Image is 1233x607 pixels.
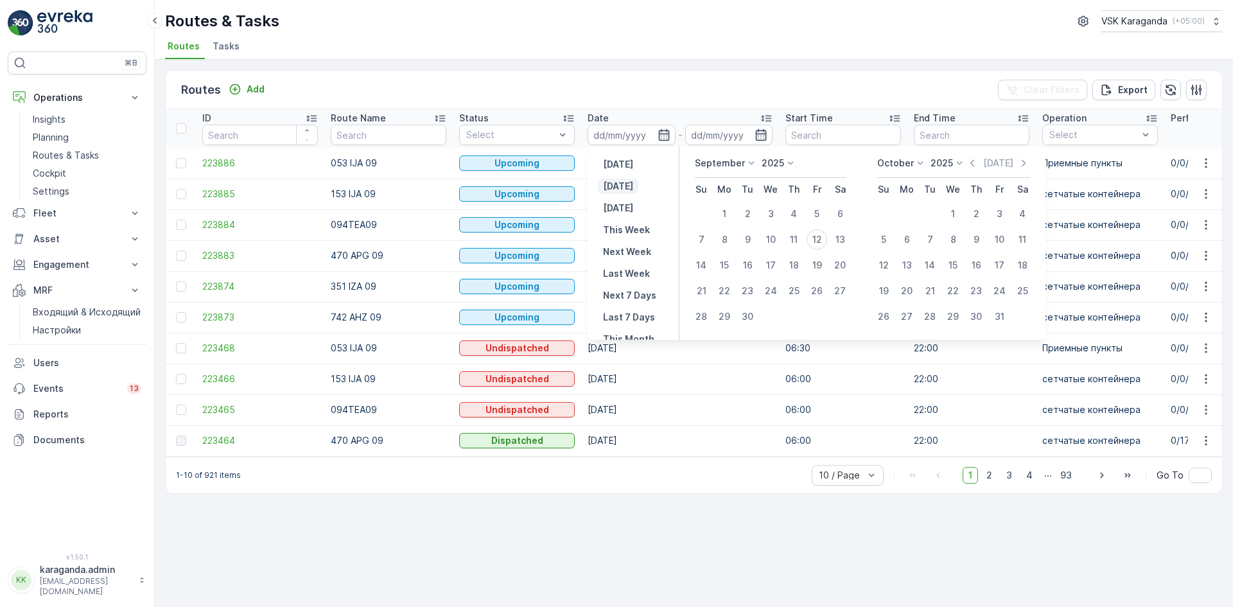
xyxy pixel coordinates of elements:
div: 10 [989,229,1010,250]
a: 223468 [202,342,318,355]
p: Приемные пункты [1042,157,1158,170]
div: 6 [896,229,917,250]
p: Status [459,112,489,125]
span: Go To [1157,469,1184,482]
span: 223885 [202,188,318,200]
span: 93 [1054,467,1078,484]
p: Asset [33,233,121,245]
input: Search [202,125,318,145]
div: 20 [830,255,850,276]
a: Настройки [28,321,146,339]
th: Tuesday [918,178,941,201]
div: 14 [920,255,940,276]
td: [DATE] [581,148,779,179]
button: Last 7 Days [598,310,660,325]
button: MRF [8,277,146,303]
button: Clear Filters [998,80,1087,100]
p: Upcoming [494,157,539,170]
a: 223883 [202,249,318,262]
p: 2025 [762,157,784,170]
a: Planning [28,128,146,146]
div: 9 [737,229,758,250]
a: 223874 [202,280,318,293]
div: 13 [830,229,850,250]
p: 2025 [931,157,953,170]
td: [DATE] [581,302,779,333]
div: Toggle Row Selected [176,220,186,230]
p: сетчатыe контейнера [1042,373,1158,385]
p: [DATE] [983,157,1013,170]
a: Routes & Tasks [28,146,146,164]
div: Toggle Row Selected [176,343,186,353]
div: 11 [1012,229,1033,250]
th: Thursday [965,178,988,201]
button: Undispatched [459,371,575,387]
div: 20 [896,281,917,301]
p: [DATE] [603,180,633,193]
div: 4 [783,204,804,224]
p: Входящий & Исходящий [33,306,141,319]
td: [DATE] [581,271,779,302]
img: logo [8,10,33,36]
button: Dispatched [459,433,575,448]
div: 30 [737,306,758,327]
span: 223464 [202,434,318,447]
div: 2 [737,204,758,224]
div: 5 [873,229,894,250]
td: [DATE] [581,240,779,271]
div: 9 [966,229,986,250]
div: Toggle Row Selected [176,281,186,292]
div: 12 [873,255,894,276]
div: 8 [943,229,963,250]
img: logo_light-DOdMpM7g.png [37,10,92,36]
span: 223465 [202,403,318,416]
p: [EMAIL_ADDRESS][DOMAIN_NAME] [40,576,132,597]
div: 10 [760,229,781,250]
p: сетчатыe контейнера [1042,249,1158,262]
div: 15 [714,255,735,276]
p: 053 IJA 09 [331,157,446,170]
div: 4 [1012,204,1033,224]
button: Export [1092,80,1155,100]
p: Настройки [33,324,81,337]
span: 1 [963,467,978,484]
p: Export [1118,84,1148,96]
th: Tuesday [736,178,759,201]
button: Undispatched [459,340,575,356]
a: Входящий & Исходящий [28,303,146,321]
div: 29 [714,306,735,327]
p: ID [202,112,211,125]
p: Date [588,112,609,125]
td: [DATE] [581,179,779,209]
div: Toggle Row Selected [176,158,186,168]
a: Documents [8,427,146,453]
button: VSK Karaganda(+05:00) [1101,10,1223,32]
p: 22:00 [914,373,1029,385]
p: сетчатыe контейнера [1042,403,1158,416]
p: Undispatched [485,342,549,355]
th: Monday [895,178,918,201]
p: [DATE] [603,202,633,215]
p: Performance [1171,112,1228,125]
p: Routes & Tasks [165,11,279,31]
div: 24 [760,281,781,301]
button: Upcoming [459,186,575,202]
div: 28 [920,306,940,327]
th: Sunday [872,178,895,201]
th: Saturday [828,178,852,201]
th: Friday [988,178,1011,201]
div: 2 [966,204,986,224]
div: Toggle Row Selected [176,405,186,415]
p: 22:00 [914,403,1029,416]
p: 1-10 of 921 items [176,470,241,480]
div: 18 [783,255,804,276]
div: 21 [691,281,712,301]
span: 223466 [202,373,318,385]
input: dd/mm/yyyy [685,125,773,145]
p: Upcoming [494,311,539,324]
a: Settings [28,182,146,200]
p: Clear Filters [1024,84,1080,96]
p: - [678,127,683,143]
input: Search [785,125,901,145]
